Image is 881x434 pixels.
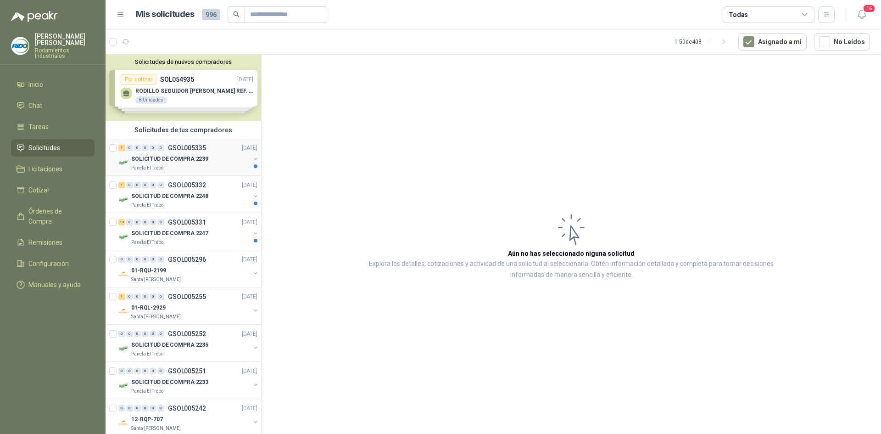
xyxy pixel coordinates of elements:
div: Todas [729,10,748,20]
div: 0 [134,256,141,263]
a: Cotizar [11,181,95,199]
p: GSOL005332 [168,182,206,188]
button: 16 [853,6,870,23]
div: 0 [134,368,141,374]
div: 1 [118,145,125,151]
p: SOLICITUD DE COMPRA 2247 [131,229,208,238]
div: 0 [157,405,164,411]
div: 0 [150,293,156,300]
h1: Mis solicitudes [136,8,195,21]
div: 0 [126,219,133,225]
p: Santa [PERSON_NAME] [131,313,181,321]
p: [DATE] [242,144,257,152]
img: Company Logo [118,343,129,354]
img: Company Logo [118,194,129,205]
a: Órdenes de Compra [11,203,95,230]
div: 0 [134,293,141,300]
p: Explora los detalles, cotizaciones y actividad de una solicitud al seleccionarla. Obtén informaci... [353,259,789,281]
span: search [233,11,240,17]
button: Asignado a mi [738,33,807,51]
a: 0 0 0 0 0 0 GSOL005296[DATE] Company Logo01-RQU-2199Santa [PERSON_NAME] [118,254,259,283]
div: 0 [142,256,149,263]
div: 0 [142,293,149,300]
p: [PERSON_NAME] [PERSON_NAME] [35,33,95,46]
div: 0 [126,145,133,151]
div: 0 [134,219,141,225]
p: [DATE] [242,255,257,264]
img: Company Logo [118,380,129,391]
p: [DATE] [242,218,257,227]
span: 996 [202,9,220,20]
div: 0 [126,182,133,188]
div: 0 [150,145,156,151]
p: SOLICITUD DE COMPRA 2239 [131,155,208,163]
div: Solicitudes de nuevos compradoresPor cotizarSOL054935[DATE] RODILLO SEGUIDOR [PERSON_NAME] REF. N... [106,55,261,121]
p: GSOL005255 [168,293,206,300]
p: [DATE] [242,404,257,413]
div: 0 [157,368,164,374]
div: 0 [126,293,133,300]
span: 16 [863,4,875,13]
p: Panela El Trébol [131,350,165,358]
div: 0 [134,405,141,411]
a: 0 0 0 0 0 0 GSOL005251[DATE] Company LogoSOLICITUD DE COMPRA 2233Panela El Trébol [118,366,259,395]
img: Company Logo [118,231,129,242]
a: Solicitudes [11,139,95,157]
a: 1 0 0 0 0 0 GSOL005255[DATE] Company Logo01-RQL-2929Santa [PERSON_NAME] [118,291,259,321]
p: GSOL005242 [168,405,206,411]
h3: Aún no has seleccionado niguna solicitud [508,248,635,259]
div: 0 [157,182,164,188]
a: 1 0 0 0 0 0 GSOL005332[DATE] Company LogoSOLICITUD DE COMPRA 2248Panela El Trébol [118,180,259,209]
div: 0 [157,256,164,263]
img: Logo peakr [11,11,58,22]
p: GSOL005251 [168,368,206,374]
button: No Leídos [814,33,870,51]
div: 0 [118,256,125,263]
div: 0 [142,182,149,188]
div: 0 [126,256,133,263]
p: 12-RQP-707 [131,415,163,424]
p: Panela El Trébol [131,388,165,395]
div: 0 [142,219,149,225]
p: Panela El Trébol [131,239,165,246]
p: Rodamientos Industriales [35,48,95,59]
div: 0 [126,331,133,337]
span: Manuales y ayuda [28,280,81,290]
p: Panela El Trébol [131,164,165,172]
img: Company Logo [118,306,129,317]
p: SOLICITUD DE COMPRA 2235 [131,341,208,349]
div: 0 [157,331,164,337]
a: 1 0 0 0 0 0 GSOL005335[DATE] Company LogoSOLICITUD DE COMPRA 2239Panela El Trébol [118,142,259,172]
div: 0 [150,256,156,263]
div: 0 [142,368,149,374]
p: SOLICITUD DE COMPRA 2248 [131,192,208,201]
a: Inicio [11,76,95,93]
div: 0 [157,293,164,300]
div: 0 [118,405,125,411]
p: GSOL005335 [168,145,206,151]
p: 01-RQU-2199 [131,266,166,275]
a: Remisiones [11,234,95,251]
img: Company Logo [118,269,129,280]
div: 0 [150,331,156,337]
div: 0 [126,405,133,411]
a: 0 0 0 0 0 0 GSOL005242[DATE] Company Logo12-RQP-707Santa [PERSON_NAME] [118,403,259,432]
div: 0 [134,145,141,151]
div: 0 [142,405,149,411]
img: Company Logo [118,157,129,168]
span: Configuración [28,259,69,269]
div: 0 [118,368,125,374]
div: 0 [150,405,156,411]
span: Remisiones [28,237,62,248]
span: Tareas [28,122,49,132]
p: GSOL005252 [168,331,206,337]
p: [DATE] [242,367,257,376]
span: Solicitudes [28,143,60,153]
span: Licitaciones [28,164,62,174]
div: 0 [150,368,156,374]
span: Chat [28,101,42,111]
div: 0 [157,145,164,151]
div: 1 [118,182,125,188]
div: 1 - 50 de 408 [675,34,731,49]
a: 13 0 0 0 0 0 GSOL005331[DATE] Company LogoSOLICITUD DE COMPRA 2247Panela El Trébol [118,217,259,246]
